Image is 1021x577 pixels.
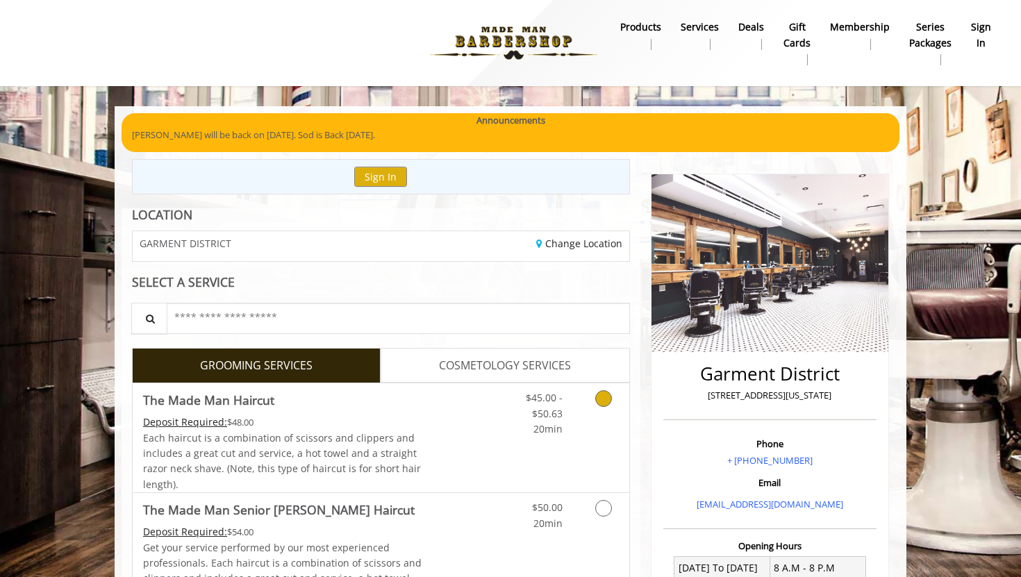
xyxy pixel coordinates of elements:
[667,388,873,403] p: [STREET_ADDRESS][US_STATE]
[526,391,563,419] span: $45.00 - $50.63
[132,206,192,223] b: LOCATION
[418,5,609,81] img: Made Man Barbershop logo
[132,276,630,289] div: SELECT A SERVICE
[354,167,407,187] button: Sign In
[663,541,877,551] h3: Opening Hours
[961,17,1001,53] a: sign insign in
[667,364,873,384] h2: Garment District
[667,439,873,449] h3: Phone
[533,517,563,530] span: 20min
[697,498,843,510] a: [EMAIL_ADDRESS][DOMAIN_NAME]
[140,238,231,249] span: GARMENT DISTRICT
[671,17,729,53] a: ServicesServices
[132,128,889,142] p: [PERSON_NAME] will be back on [DATE]. Sod is Back [DATE].
[143,525,227,538] span: This service needs some Advance to be paid before we block your appointment
[200,357,313,375] span: GROOMING SERVICES
[143,431,421,491] span: Each haircut is a combination of scissors and clippers and includes a great cut and service, a ho...
[738,19,764,35] b: Deals
[476,113,545,128] b: Announcements
[729,17,774,53] a: DealsDeals
[820,17,899,53] a: MembershipMembership
[143,500,415,519] b: The Made Man Senior [PERSON_NAME] Haircut
[899,17,961,69] a: Series packagesSeries packages
[143,524,422,540] div: $54.00
[620,19,661,35] b: products
[439,357,571,375] span: COSMETOLOGY SERVICES
[727,454,813,467] a: + [PHONE_NUMBER]
[536,237,622,250] a: Change Location
[532,501,563,514] span: $50.00
[783,19,811,51] b: gift cards
[681,19,719,35] b: Services
[611,17,671,53] a: Productsproducts
[533,422,563,435] span: 20min
[667,478,873,487] h3: Email
[909,19,952,51] b: Series packages
[971,19,991,51] b: sign in
[143,390,274,410] b: The Made Man Haircut
[143,415,422,430] div: $48.00
[131,303,167,334] button: Service Search
[774,17,820,69] a: Gift cardsgift cards
[830,19,890,35] b: Membership
[143,415,227,428] span: This service needs some Advance to be paid before we block your appointment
